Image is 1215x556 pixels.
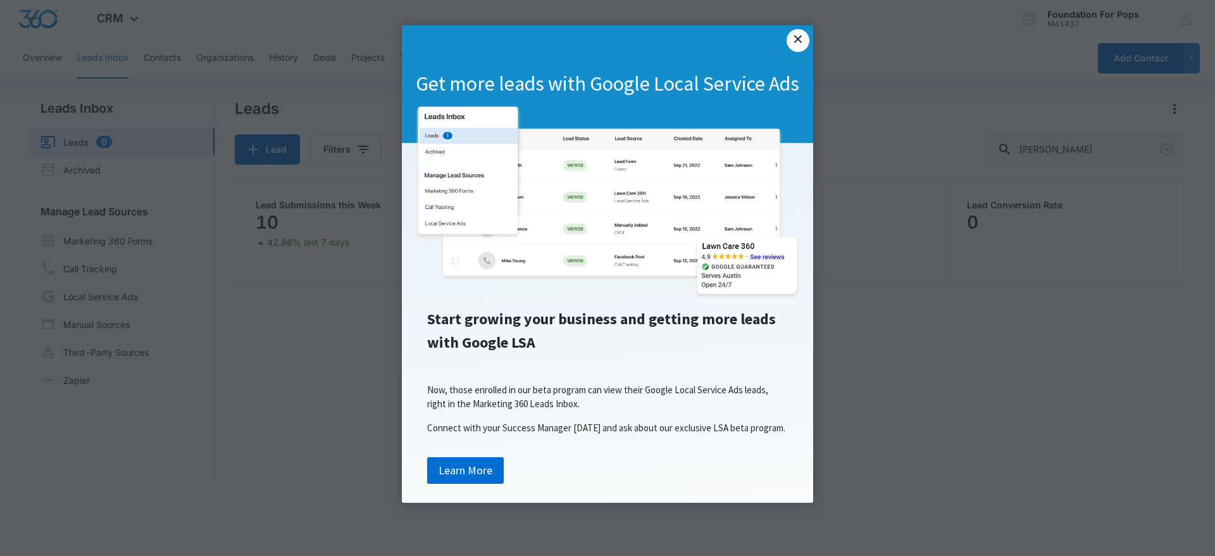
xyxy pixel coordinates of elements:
[427,384,768,410] span: Now, those enrolled in our beta program can view their Google Local Service Ads leads, right in t...
[414,359,801,373] p: ​
[402,71,813,98] h1: Get more leads with Google Local Service Ads
[427,457,504,484] a: Learn More
[427,332,535,352] span: with Google LSA
[427,309,776,329] span: Start growing your business and getting more leads
[427,422,785,434] span: Connect with your Success Manager [DATE] and ask about our exclusive LSA beta program.
[787,29,809,52] a: Close modal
